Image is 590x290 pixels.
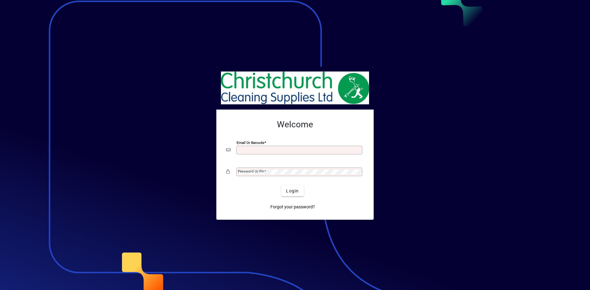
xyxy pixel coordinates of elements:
[268,201,317,212] a: Forgot your password?
[281,185,304,196] button: Login
[238,169,264,173] mat-label: Password or Pin
[270,204,315,210] span: Forgot your password?
[226,119,364,130] h2: Welcome
[286,188,299,194] span: Login
[237,141,264,145] mat-label: Email or Barcode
